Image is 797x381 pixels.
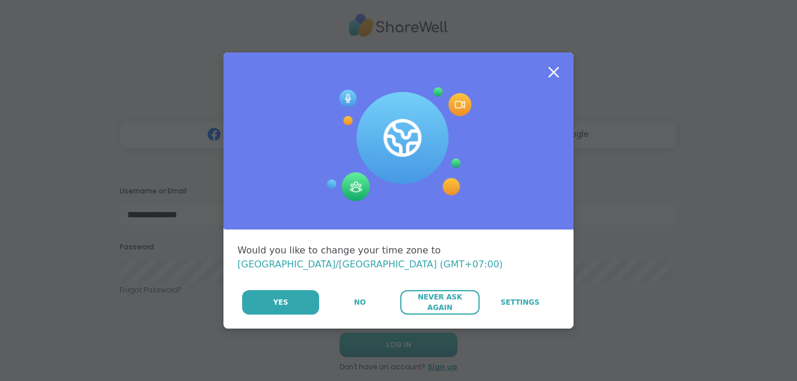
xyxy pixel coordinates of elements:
span: [GEOGRAPHIC_DATA]/[GEOGRAPHIC_DATA] (GMT+07:00) [237,259,503,270]
span: Settings [501,297,540,308]
a: Settings [481,290,560,315]
img: Session Experience [326,87,471,202]
div: Would you like to change your time zone to [237,244,560,271]
span: Never Ask Again [406,292,473,313]
span: No [354,297,366,308]
span: Yes [273,297,288,308]
button: No [320,290,399,315]
button: Never Ask Again [400,290,479,315]
button: Yes [242,290,319,315]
